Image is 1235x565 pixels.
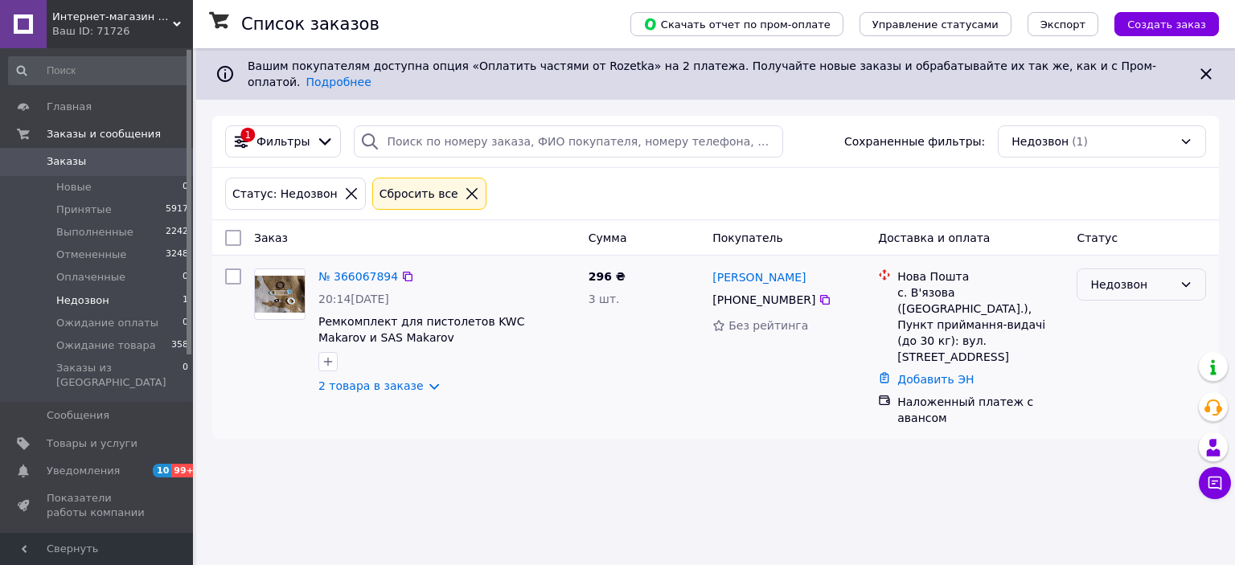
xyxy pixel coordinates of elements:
span: 3 шт. [589,293,620,305]
span: Уведомления [47,464,120,478]
span: Товары и услуги [47,436,137,451]
span: Скачать отчет по пром-оплате [643,17,831,31]
span: [PHONE_NUMBER] [712,293,815,306]
button: Экспорт [1028,12,1098,36]
span: Ожидание товара [56,338,156,353]
span: Отмененные [56,248,126,262]
span: 99+ [171,464,198,477]
button: Создать заказ [1114,12,1219,36]
span: 358 [171,338,188,353]
span: 5917 [166,203,188,217]
span: Управление статусами [872,18,999,31]
span: Принятые [56,203,112,217]
span: 20:14[DATE] [318,293,389,305]
span: 1 [183,293,188,308]
a: Подробнее [306,76,371,88]
a: [PERSON_NAME] [712,269,806,285]
a: Ремкомплект для пистолетов KWC Makarov и SAS Makarov [318,315,524,344]
span: 0 [183,270,188,285]
a: Фото товару [254,268,306,320]
span: Сохраненные фильтры: [844,133,985,149]
span: Главная [47,100,92,114]
button: Скачать отчет по пром-оплате [630,12,843,36]
div: Сбросить все [376,185,462,203]
button: Чат с покупателем [1199,467,1231,499]
span: Недозвон [1011,133,1069,149]
span: Создать заказ [1127,18,1206,31]
div: Нова Пошта [897,268,1064,285]
span: Выполненные [56,225,133,240]
span: Сообщения [47,408,109,423]
span: Статус [1077,231,1118,244]
h1: Список заказов [241,14,380,34]
span: Ожидание оплаты [56,316,158,330]
span: 0 [183,316,188,330]
div: Наложенный платеж с авансом [897,394,1064,426]
button: Управление статусами [860,12,1011,36]
span: Экспорт [1040,18,1085,31]
input: Поиск [8,56,190,85]
span: 2242 [166,225,188,240]
span: Сумма [589,231,627,244]
img: Фото товару [255,276,305,313]
div: Статус: Недозвон [229,185,341,203]
span: Недозвон [56,293,109,308]
div: с. В'язова ([GEOGRAPHIC_DATA].), Пункт приймання-видачі (до 30 кг): вул. [STREET_ADDRESS] [897,285,1064,365]
span: Заказы [47,154,86,169]
a: № 366067894 [318,270,398,283]
span: Новые [56,180,92,194]
span: Показатели работы компании [47,491,149,520]
div: Недозвон [1090,276,1173,293]
span: Доставка и оплата [878,231,990,244]
span: (1) [1072,135,1088,148]
span: 10 [153,464,171,477]
span: Без рейтинга [728,319,808,332]
span: Оплаченные [56,270,125,285]
span: Фильтры [256,133,310,149]
a: Добавить ЭН [897,373,974,386]
a: 2 товара в заказе [318,379,424,392]
span: 3248 [166,248,188,262]
span: Вашим покупателям доступна опция «Оплатить частями от Rozetka» на 2 платежа. Получайте новые зака... [248,59,1156,88]
input: Поиск по номеру заказа, ФИО покупателя, номеру телефона, Email, номеру накладной [354,125,782,158]
span: Заказы и сообщения [47,127,161,141]
span: 296 ₴ [589,270,626,283]
div: Ваш ID: 71726 [52,24,193,39]
span: 0 [183,180,188,194]
span: Заказ [254,231,288,244]
span: Интернет-магазин Gundepot [52,10,173,24]
span: Заказы из [GEOGRAPHIC_DATA] [56,361,183,390]
a: Создать заказ [1098,17,1219,30]
span: 0 [183,361,188,390]
span: Покупатель [712,231,783,244]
